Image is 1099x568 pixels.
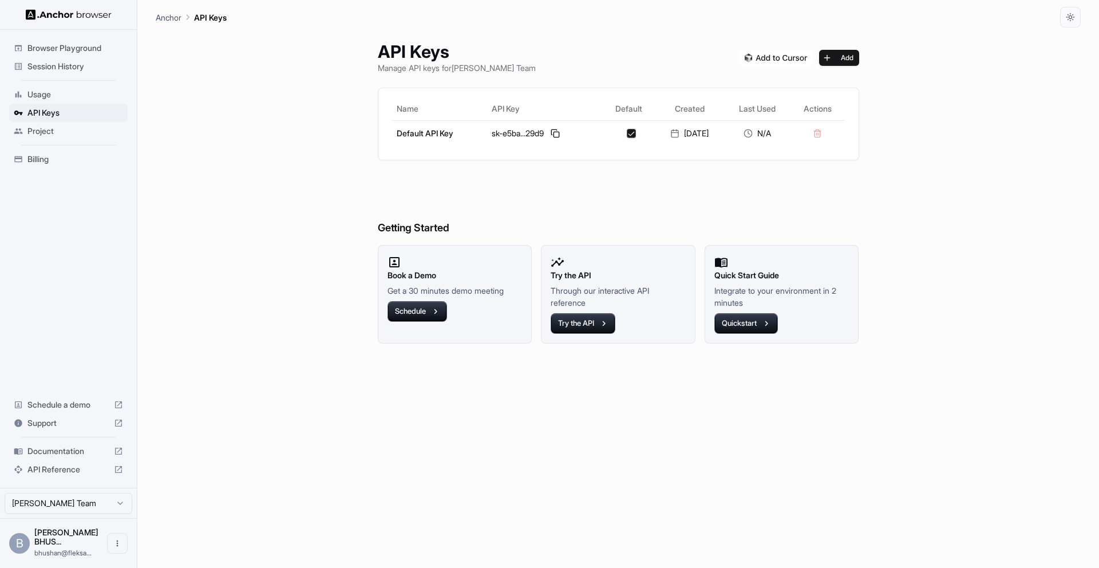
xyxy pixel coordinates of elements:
[378,41,536,62] h1: API Keys
[9,104,128,122] div: API Keys
[487,97,603,120] th: API Key
[9,57,128,76] div: Session History
[9,39,128,57] div: Browser Playground
[714,285,849,309] p: Integrate to your environment in 2 minutes
[729,128,786,139] div: N/A
[392,120,488,146] td: Default API Key
[660,128,720,139] div: [DATE]
[34,549,92,557] span: bhushan@fleksa.com
[27,417,109,429] span: Support
[714,313,778,334] button: Quickstart
[378,62,536,74] p: Manage API keys for [PERSON_NAME] Team
[34,527,98,546] span: BHAGWATI BHUSHAN MISHRA
[388,301,447,322] button: Schedule
[27,125,123,137] span: Project
[27,445,109,457] span: Documentation
[603,97,655,120] th: Default
[194,11,227,23] p: API Keys
[27,464,109,475] span: API Reference
[551,285,686,309] p: Through our interactive API reference
[27,399,109,411] span: Schedule a demo
[9,533,30,554] div: B
[9,396,128,414] div: Schedule a demo
[492,127,598,140] div: sk-e5ba...29d9
[819,50,859,66] button: Add
[9,85,128,104] div: Usage
[27,107,123,119] span: API Keys
[9,122,128,140] div: Project
[388,269,523,282] h2: Book a Demo
[107,533,128,554] button: Open menu
[9,150,128,168] div: Billing
[27,42,123,54] span: Browser Playground
[27,61,123,72] span: Session History
[26,9,112,20] img: Anchor Logo
[378,174,859,236] h6: Getting Started
[388,285,523,297] p: Get a 30 minutes demo meeting
[548,127,562,140] button: Copy API key
[655,97,724,120] th: Created
[27,89,123,100] span: Usage
[9,414,128,432] div: Support
[714,269,849,282] h2: Quick Start Guide
[9,460,128,479] div: API Reference
[724,97,790,120] th: Last Used
[551,313,615,334] button: Try the API
[790,97,844,120] th: Actions
[9,442,128,460] div: Documentation
[392,97,488,120] th: Name
[551,269,686,282] h2: Try the API
[156,11,181,23] p: Anchor
[27,153,123,165] span: Billing
[740,50,812,66] img: Add anchorbrowser MCP server to Cursor
[156,11,227,23] nav: breadcrumb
